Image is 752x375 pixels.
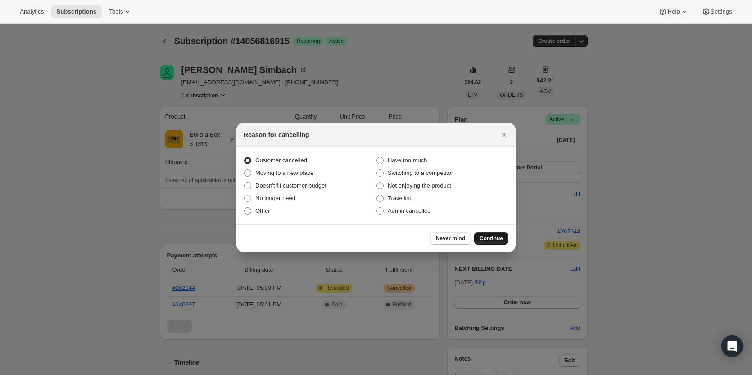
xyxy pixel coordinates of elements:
h2: Reason for cancelling [244,130,309,139]
span: Switching to a competitor [388,169,453,176]
span: Analytics [20,8,44,15]
button: Settings [696,5,738,18]
button: Never mind [430,232,471,245]
span: Doesn't fit customer budget [255,182,326,189]
span: Subscriptions [56,8,96,15]
span: Other [255,207,270,214]
span: Customer cancelled [255,157,307,164]
button: Subscriptions [51,5,102,18]
span: Moving to a new place [255,169,313,176]
span: Settings [711,8,732,15]
span: Continue [480,235,503,242]
span: No longer need [255,195,295,201]
button: Tools [104,5,137,18]
span: Help [667,8,680,15]
button: Close [498,128,510,141]
span: Traveling [388,195,412,201]
span: Have too much [388,157,427,164]
span: Admin cancelled [388,207,430,214]
div: Open Intercom Messenger [721,335,743,357]
span: Not enjoying the product [388,182,451,189]
span: Tools [109,8,123,15]
span: Never mind [436,235,465,242]
button: Continue [474,232,508,245]
button: Help [653,5,694,18]
button: Analytics [14,5,49,18]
